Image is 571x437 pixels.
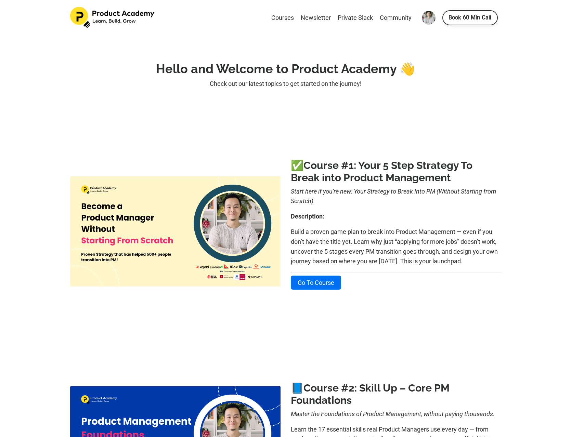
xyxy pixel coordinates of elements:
img: Product Academy Logo [70,7,156,28]
a: Community [380,13,412,23]
a: Go To Course [291,276,341,290]
a: Courses [271,13,294,23]
b: Description: [291,213,324,220]
i: Start here if you're new: Your Strategy to Break Into PM (Without Starting from Scratch) [291,188,496,205]
b: 📘 [291,382,349,394]
a: Newsletter [301,13,331,23]
a: Book 60 Min Call [442,10,498,25]
strong: Hello and Welcome to Product Academy 👋 [156,62,415,76]
a: Private Slack [338,13,373,23]
i: Master the Foundations of Product Management, without paying thousands. [291,410,495,418]
a: 2: Skill Up – Core PM Foundations [291,382,450,406]
a: Course # [303,159,349,171]
b: ✅ [291,159,349,171]
a: 1: Your 5 Step Strategy To Break into Product Management [291,159,472,184]
p: Build a proven game plan to break into Product Management — even if you don’t have the title yet.... [291,227,501,266]
a: Course # [303,382,349,394]
p: Check out our latest topics to get started on the journey! [70,79,501,89]
img: cf5b4f5-4ff4-63b-cf6a-50f800045db_11.png [70,176,281,287]
img: User Avatar [422,11,436,25]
